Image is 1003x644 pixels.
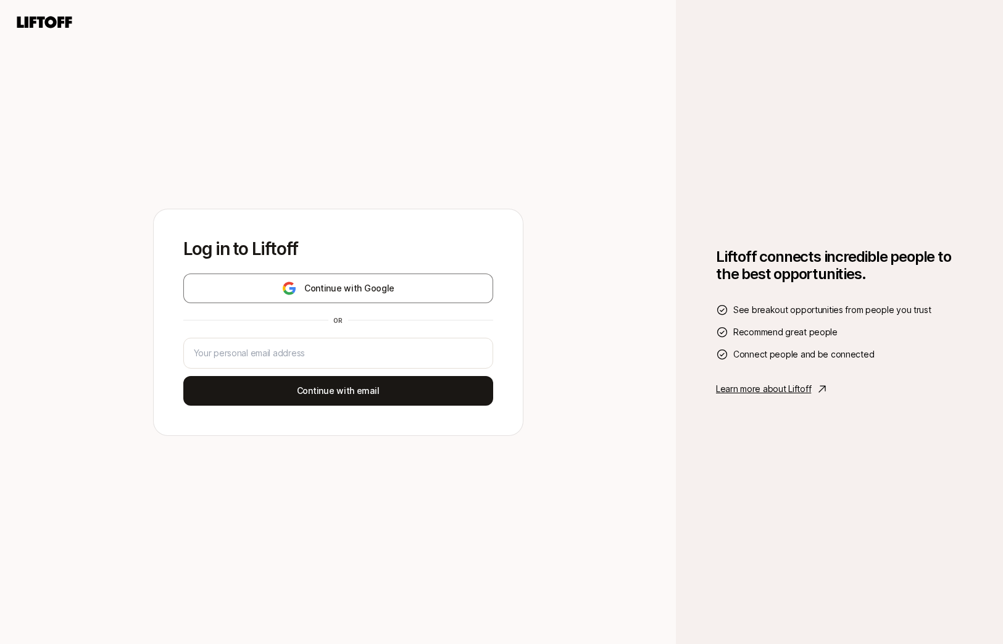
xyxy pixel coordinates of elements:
[733,347,874,362] span: Connect people and be connected
[194,346,483,361] input: Your personal email address
[183,239,493,259] p: Log in to Liftoff
[733,303,931,317] span: See breakout opportunities from people you trust
[716,248,963,283] h1: Liftoff connects incredible people to the best opportunities.
[183,376,493,406] button: Continue with email
[183,274,493,303] button: Continue with Google
[328,316,348,325] div: or
[716,382,811,396] p: Learn more about Liftoff
[716,382,963,396] a: Learn more about Liftoff
[733,325,838,340] span: Recommend great people
[281,281,297,296] img: google-logo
